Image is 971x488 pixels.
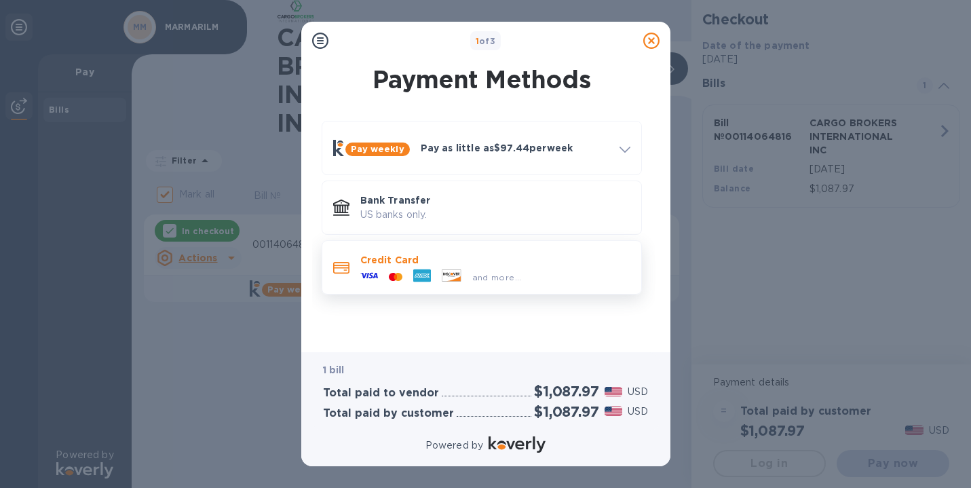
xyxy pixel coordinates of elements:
b: 1 bill [323,364,345,375]
span: 1 [476,36,479,46]
h3: Total paid to vendor [323,387,439,400]
p: Credit Card [360,253,630,267]
h2: $1,087.97 [534,383,598,400]
p: Pay as little as $97.44 per week [421,141,609,155]
img: Logo [489,436,546,453]
img: USD [605,387,623,396]
p: Powered by [425,438,483,453]
h2: $1,087.97 [534,403,598,420]
b: of 3 [476,36,496,46]
p: Bank Transfer [360,193,630,207]
img: USD [605,407,623,416]
b: Pay weekly [351,144,404,154]
p: USD [628,405,648,419]
p: US banks only. [360,208,630,222]
h1: Payment Methods [319,65,645,94]
span: and more... [472,272,522,282]
h3: Total paid by customer [323,407,454,420]
p: USD [628,385,648,399]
